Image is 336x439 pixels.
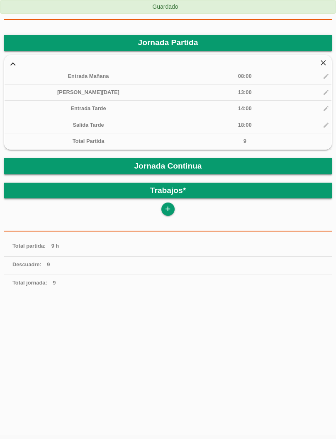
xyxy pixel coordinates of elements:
span: Total partida: [12,243,46,249]
span: Descuadre: [12,261,41,268]
span: Salida Tarde [73,122,104,128]
span: [PERSON_NAME][DATE] [57,89,119,95]
a: add [161,203,175,216]
span: 9 [47,261,50,268]
span: 9 [51,243,54,249]
span: 08:00 [238,73,252,79]
span: h [56,243,59,249]
i: expand_more [6,58,19,69]
header: Trabajos* [4,183,332,198]
i: close [317,59,330,68]
span: Entrada Mañana [68,73,109,79]
span: 18:00 [238,122,252,128]
span: 14:00 [238,105,252,111]
span: 13:00 [238,89,252,95]
header: Jornada Partida [4,35,332,51]
span: 9 [53,280,56,286]
header: Jornada Continua [4,158,332,174]
span: Entrada Tarde [71,105,106,111]
i: add [164,203,172,216]
span: Total jornada: [12,280,47,286]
